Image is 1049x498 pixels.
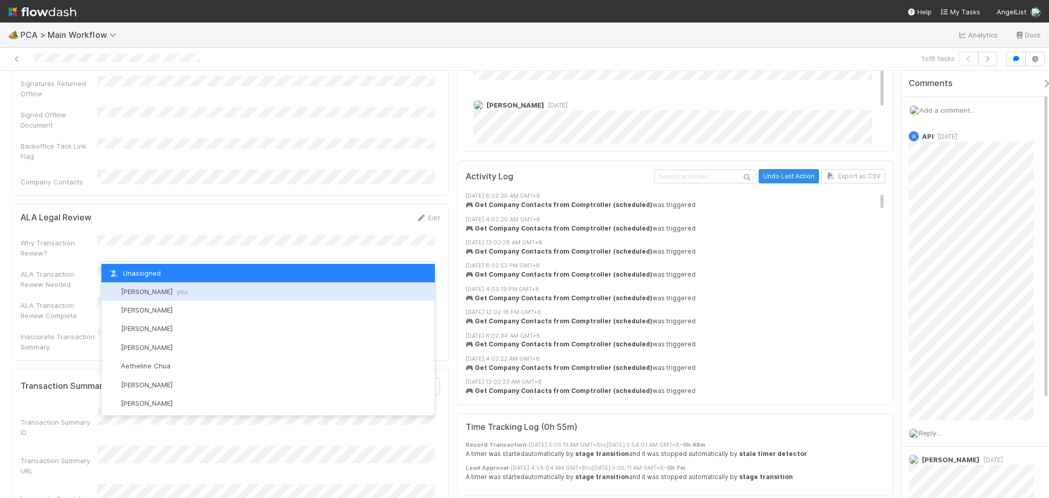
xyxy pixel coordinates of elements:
span: [PERSON_NAME] [121,324,173,333]
strong: 🎮 Get Company Contacts from Comptroller (scheduled) [466,340,653,348]
span: [PERSON_NAME] [121,287,188,296]
h5: Time Tracking Log ( 0h 55m ) [466,422,577,432]
span: Comments [909,78,953,89]
div: [DATE] 12:02:28 AM GMT+8 [466,238,896,247]
img: avatar_d8fc9ee4-bd1b-4062-a2a8-84feb2d97839.png [909,105,919,115]
strong: 🎮 Get Company Contacts from Comptroller (scheduled) [466,201,653,209]
strong: stage transition [739,473,793,481]
div: [DATE] 8:02:30 AM GMT+8 [466,192,896,200]
div: Transaction Summary ID [20,417,97,438]
h5: ALA Legal Review [20,213,91,223]
div: [DATE] 8:02:53 PM GMT+8 [466,261,896,270]
div: Transaction Summary URL [20,455,97,476]
img: avatar_adb74e0e-9f86-401c-adfc-275927e58b0b.png [108,380,118,390]
div: [DATE] 4:03:19 PM GMT+8 [466,285,896,294]
div: [DATE] 4:02:22 AM GMT+8 [466,355,896,363]
strong: 🎮 Get Company Contacts from Comptroller (scheduled) [466,271,653,278]
div: [DATE] 12:02:18 PM GMT+8 [466,308,896,317]
span: you [177,287,188,296]
a: Edit [416,214,440,222]
strong: stale timer detector [739,450,807,458]
a: My Tasks [940,7,980,17]
span: Add a comment... [919,106,975,114]
div: Signatures Returned Offline [20,78,97,99]
div: ALA Transaction Review Needed [20,269,97,289]
span: AngelList [997,8,1026,16]
strong: stage transition [575,473,629,481]
div: A timer was started automatically by and it was stopped automatically by [466,449,896,459]
span: PCA > Main Workflow [20,30,121,40]
div: API [909,131,919,141]
strong: 🎮 Get Company Contacts from Comptroller (scheduled) [466,294,653,302]
strong: 🎮 Get Company Contacts from Comptroller (scheduled) [466,317,653,325]
div: Inaccurate Transaction Summary [20,331,97,352]
span: Reply... [919,429,941,437]
span: A [912,134,916,139]
div: Why Transaction Review? [20,238,97,258]
div: was triggered [466,340,896,349]
a: Docs [1015,29,1041,41]
h5: Activity Log [466,172,652,182]
span: Unassigned [108,269,161,277]
span: 1 of 6 tasks [921,53,955,64]
a: Analytics [958,29,998,41]
img: avatar_55a2f090-1307-4765-93b4-f04da16234ba.png [108,305,118,315]
div: Backoffice Task Link Flag [20,141,97,161]
img: avatar_103f69d0-f655-4f4f-bc28-f3abe7034599.png [108,361,118,371]
span: [DATE] [544,101,568,109]
span: [DATE] [934,133,957,140]
div: Signed Offline Document [20,110,97,130]
span: API [922,132,934,140]
div: was triggered [466,294,896,303]
strong: 🎮 Get Company Contacts from Comptroller (scheduled) [466,247,653,255]
div: [DATE] 8:02:34 AM GMT+8 [466,331,896,340]
img: avatar_d8fc9ee4-bd1b-4062-a2a8-84feb2d97839.png [1031,7,1041,17]
div: [DATE] 12:02:23 AM GMT+8 [466,378,896,386]
strong: stage transition [575,450,629,458]
div: - [DATE] 4:58:04 AM GMT+8 to [DATE] 5:05:11 AM GMT+8 [466,464,896,472]
img: avatar_2bce2475-05ee-46d3-9413-d3901f5fa03f.png [909,454,919,465]
button: Export as CSV [821,169,885,183]
div: was triggered [466,224,896,233]
img: avatar_d8fc9ee4-bd1b-4062-a2a8-84feb2d97839.png [108,286,118,297]
span: [PERSON_NAME] [922,455,979,464]
img: avatar_55c8bf04-bdf8-4706-8388-4c62d4787457.png [108,342,118,352]
button: Undo Last Action [759,169,819,183]
div: - [DATE] 5:05:11 AM GMT+8 to [DATE] 5:54:01 AM GMT+8 [466,441,896,449]
strong: 🎮 Get Company Contacts from Comptroller (scheduled) [466,224,653,232]
span: [PERSON_NAME] [121,399,173,407]
img: logo-inverted-e16ddd16eac7371096b0.svg [8,3,76,20]
div: Help [907,7,932,17]
strong: - 0h 7m [664,464,685,471]
div: was triggered [466,386,896,396]
span: [PERSON_NAME] [487,101,544,109]
strong: - 0h 48m [680,441,705,448]
strong: 🎮 Get Company Contacts from Comptroller (scheduled) [466,387,653,395]
span: [PERSON_NAME] [121,343,173,351]
div: A timer was started automatically by and it was stopped automatically by [466,472,896,482]
input: Search activities... [654,170,757,183]
img: avatar_1d14498f-6309-4f08-8780-588779e5ce37.png [108,324,118,334]
div: was triggered [466,317,896,326]
div: ALA Transaction Review Complete [20,300,97,321]
span: 🏕️ [8,30,18,39]
div: Company Contacts [20,177,97,187]
span: [PERSON_NAME] [121,306,173,314]
span: [DATE] [979,456,1003,464]
img: avatar_d8fc9ee4-bd1b-4062-a2a8-84feb2d97839.png [909,428,919,439]
strong: 🎮 Get Company Contacts from Comptroller (scheduled) [466,364,653,371]
img: avatar_df83acd9-d480-4d6e-a150-67f005a3ea0d.png [108,399,118,409]
div: was triggered [466,270,896,279]
strong: Record Transaction [466,441,526,448]
span: Aetheline Chua [121,362,171,370]
div: [DATE] 4:02:20 AM GMT+8 [466,215,896,224]
div: was triggered [466,363,896,372]
div: was triggered [466,200,896,210]
span: My Tasks [940,8,980,16]
h5: Transaction Summary [20,381,107,391]
div: was triggered [466,247,896,256]
span: [PERSON_NAME] [121,381,173,389]
img: avatar_2bce2475-05ee-46d3-9413-d3901f5fa03f.png [473,100,484,110]
strong: Lead Approval [466,464,508,471]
